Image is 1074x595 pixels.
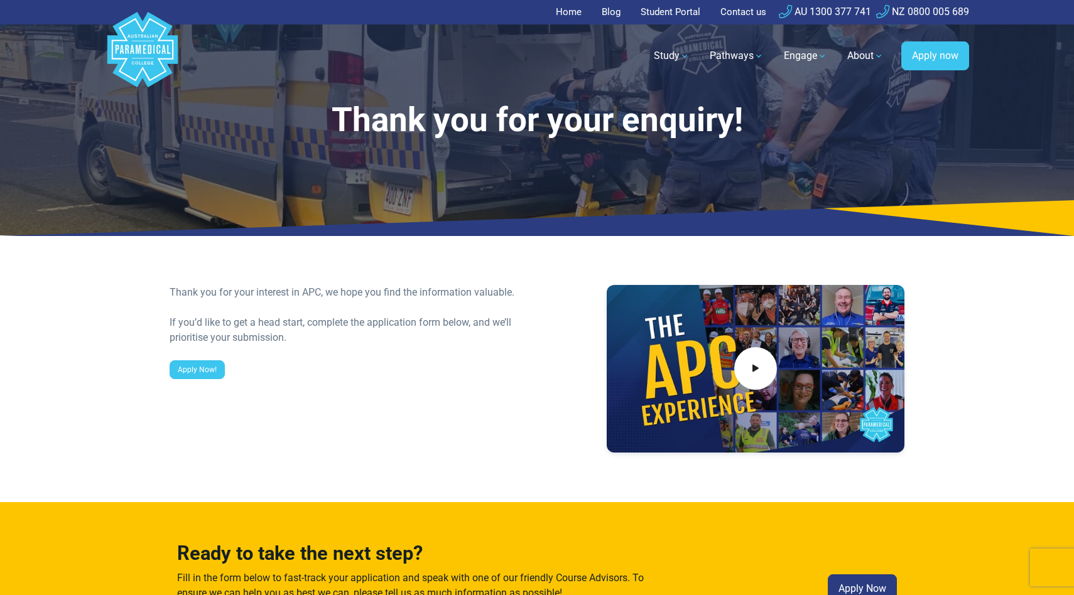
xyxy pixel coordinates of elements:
[105,24,180,88] a: Australian Paramedical College
[177,542,652,566] h3: Ready to take the next step?
[901,41,969,70] a: Apply now
[170,315,529,345] div: If you’d like to get a head start, complete the application form below, and we’ll prioritise your...
[779,6,871,18] a: AU 1300 377 741
[702,38,771,73] a: Pathways
[170,285,529,300] div: Thank you for your interest in APC, we hope you find the information valuable.
[876,6,969,18] a: NZ 0800 005 689
[646,38,697,73] a: Study
[170,100,904,140] h1: Thank you for your enquiry!
[776,38,835,73] a: Engage
[840,38,891,73] a: About
[170,360,225,379] a: Apply Now!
